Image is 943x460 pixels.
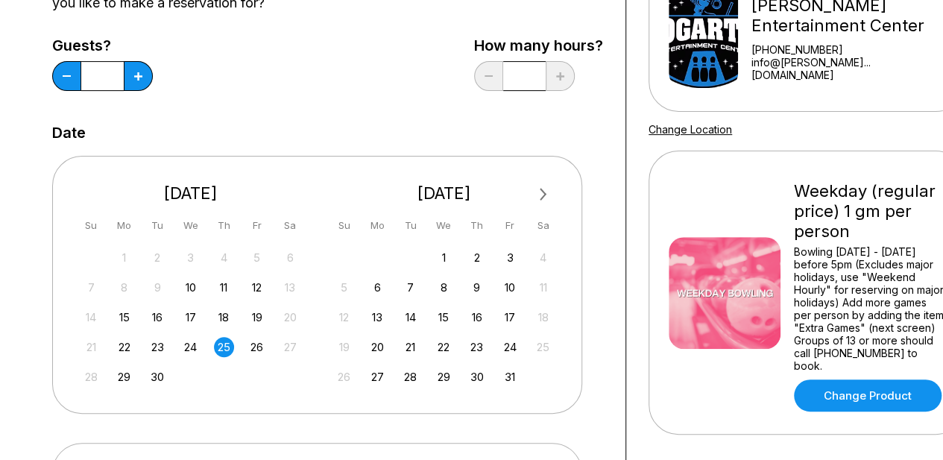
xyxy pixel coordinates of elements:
[500,248,520,268] div: Choose Friday, October 3rd, 2025
[114,307,134,327] div: Choose Monday, September 15th, 2025
[75,183,306,204] div: [DATE]
[794,379,942,412] a: Change Product
[148,277,168,297] div: Not available Tuesday, September 9th, 2025
[434,337,454,357] div: Choose Wednesday, October 22nd, 2025
[148,307,168,327] div: Choose Tuesday, September 16th, 2025
[533,337,553,357] div: Not available Saturday, October 25th, 2025
[400,215,420,236] div: Tu
[180,277,201,297] div: Choose Wednesday, September 10th, 2025
[247,277,267,297] div: Choose Friday, September 12th, 2025
[368,367,388,387] div: Choose Monday, October 27th, 2025
[434,307,454,327] div: Choose Wednesday, October 15th, 2025
[533,248,553,268] div: Not available Saturday, October 4th, 2025
[334,337,354,357] div: Not available Sunday, October 19th, 2025
[214,277,234,297] div: Choose Thursday, September 11th, 2025
[368,337,388,357] div: Choose Monday, October 20th, 2025
[280,215,300,236] div: Sa
[280,248,300,268] div: Not available Saturday, September 6th, 2025
[148,367,168,387] div: Choose Tuesday, September 30th, 2025
[180,337,201,357] div: Choose Wednesday, September 24th, 2025
[332,246,556,387] div: month 2025-10
[434,367,454,387] div: Choose Wednesday, October 29th, 2025
[434,215,454,236] div: We
[180,215,201,236] div: We
[400,337,420,357] div: Choose Tuesday, October 21st, 2025
[280,337,300,357] div: Not available Saturday, September 27th, 2025
[649,123,732,136] a: Change Location
[81,277,101,297] div: Not available Sunday, September 7th, 2025
[467,277,487,297] div: Choose Thursday, October 9th, 2025
[114,248,134,268] div: Not available Monday, September 1st, 2025
[79,246,303,387] div: month 2025-09
[467,367,487,387] div: Choose Thursday, October 30th, 2025
[368,307,388,327] div: Choose Monday, October 13th, 2025
[500,337,520,357] div: Choose Friday, October 24th, 2025
[214,337,234,357] div: Choose Thursday, September 25th, 2025
[334,277,354,297] div: Not available Sunday, October 5th, 2025
[81,337,101,357] div: Not available Sunday, September 21st, 2025
[247,248,267,268] div: Not available Friday, September 5th, 2025
[247,215,267,236] div: Fr
[669,237,780,349] img: Weekday (regular price) 1 gm per person
[81,367,101,387] div: Not available Sunday, September 28th, 2025
[334,215,354,236] div: Su
[280,277,300,297] div: Not available Saturday, September 13th, 2025
[400,277,420,297] div: Choose Tuesday, October 7th, 2025
[334,307,354,327] div: Not available Sunday, October 12th, 2025
[533,277,553,297] div: Not available Saturday, October 11th, 2025
[434,277,454,297] div: Choose Wednesday, October 8th, 2025
[148,337,168,357] div: Choose Tuesday, September 23rd, 2025
[52,125,86,141] label: Date
[280,307,300,327] div: Not available Saturday, September 20th, 2025
[400,307,420,327] div: Choose Tuesday, October 14th, 2025
[148,248,168,268] div: Not available Tuesday, September 2nd, 2025
[533,215,553,236] div: Sa
[500,367,520,387] div: Choose Friday, October 31st, 2025
[500,215,520,236] div: Fr
[368,277,388,297] div: Choose Monday, October 6th, 2025
[533,307,553,327] div: Not available Saturday, October 18th, 2025
[532,183,555,207] button: Next Month
[114,215,134,236] div: Mo
[148,215,168,236] div: Tu
[180,307,201,327] div: Choose Wednesday, September 17th, 2025
[500,307,520,327] div: Choose Friday, October 17th, 2025
[81,215,101,236] div: Su
[400,367,420,387] div: Choose Tuesday, October 28th, 2025
[434,248,454,268] div: Choose Wednesday, October 1st, 2025
[368,215,388,236] div: Mo
[474,37,603,54] label: How many hours?
[467,215,487,236] div: Th
[214,307,234,327] div: Choose Thursday, September 18th, 2025
[247,337,267,357] div: Choose Friday, September 26th, 2025
[114,277,134,297] div: Not available Monday, September 8th, 2025
[500,277,520,297] div: Choose Friday, October 10th, 2025
[467,307,487,327] div: Choose Thursday, October 16th, 2025
[114,367,134,387] div: Choose Monday, September 29th, 2025
[467,337,487,357] div: Choose Thursday, October 23rd, 2025
[467,248,487,268] div: Choose Thursday, October 2nd, 2025
[52,37,153,54] label: Guests?
[214,215,234,236] div: Th
[329,183,560,204] div: [DATE]
[81,307,101,327] div: Not available Sunday, September 14th, 2025
[180,248,201,268] div: Not available Wednesday, September 3rd, 2025
[334,367,354,387] div: Not available Sunday, October 26th, 2025
[114,337,134,357] div: Choose Monday, September 22nd, 2025
[247,307,267,327] div: Choose Friday, September 19th, 2025
[214,248,234,268] div: Not available Thursday, September 4th, 2025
